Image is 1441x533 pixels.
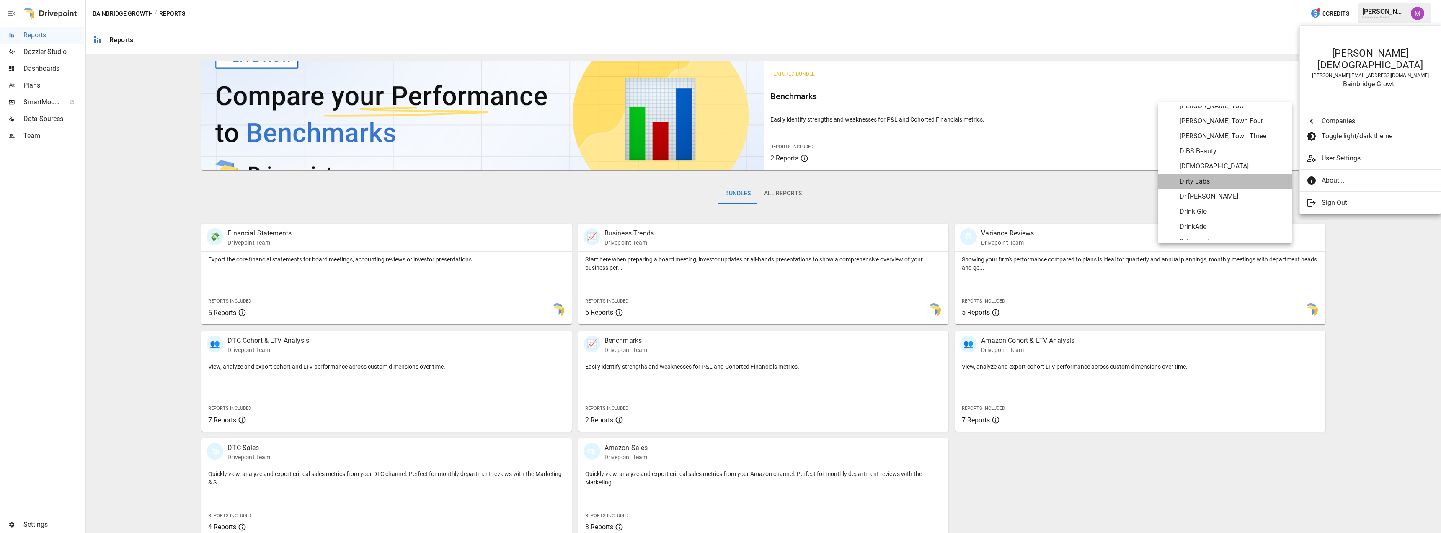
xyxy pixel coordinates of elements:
[1180,131,1285,141] span: [PERSON_NAME] Town Three
[1180,176,1285,186] span: Dirty Labs
[1308,72,1432,78] div: [PERSON_NAME][EMAIL_ADDRESS][DOMAIN_NAME]
[1180,146,1285,156] span: DIBS Beauty
[1308,47,1432,71] div: [PERSON_NAME][DEMOGRAPHIC_DATA]
[1322,131,1427,141] span: Toggle light/dark theme
[1180,191,1285,202] span: Dr [PERSON_NAME]
[1180,161,1285,171] span: [DEMOGRAPHIC_DATA]
[1322,153,1434,163] span: User Settings
[1180,237,1285,247] span: Drivepoint
[1308,80,1432,88] div: Bainbridge Growth
[1322,176,1427,186] span: About...
[1180,222,1285,232] span: DrinkAde
[1180,116,1285,126] span: [PERSON_NAME] Town Four
[1322,116,1427,126] span: Companies
[1180,207,1285,217] span: Drink Gio
[1322,198,1427,208] span: Sign Out
[1180,101,1285,111] span: [PERSON_NAME] Town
